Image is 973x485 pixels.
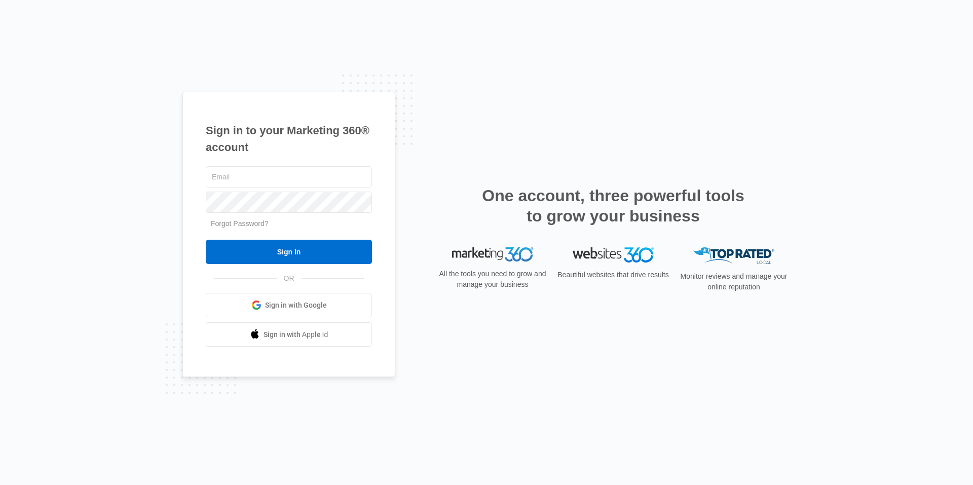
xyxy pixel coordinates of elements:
[264,329,328,340] span: Sign in with Apple Id
[573,247,654,262] img: Websites 360
[693,247,774,264] img: Top Rated Local
[479,185,747,226] h2: One account, three powerful tools to grow your business
[206,293,372,317] a: Sign in with Google
[206,122,372,156] h1: Sign in to your Marketing 360® account
[436,269,549,290] p: All the tools you need to grow and manage your business
[206,322,372,347] a: Sign in with Apple Id
[277,273,302,284] span: OR
[556,270,670,280] p: Beautiful websites that drive results
[206,166,372,188] input: Email
[452,247,533,262] img: Marketing 360
[206,240,372,264] input: Sign In
[211,219,269,228] a: Forgot Password?
[265,300,327,311] span: Sign in with Google
[677,271,791,292] p: Monitor reviews and manage your online reputation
